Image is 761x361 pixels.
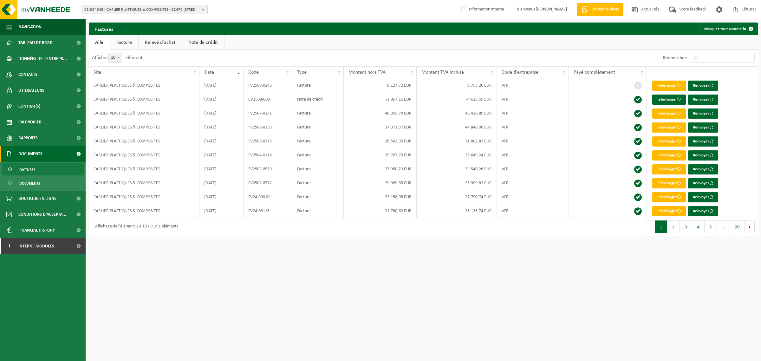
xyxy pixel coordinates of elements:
[89,148,199,162] td: CARLIER PLASTIQUES & COMPOSITES
[652,206,686,216] a: Télécharger
[460,5,504,14] label: Information interne
[688,81,718,91] button: Renvoyer
[139,35,182,50] a: Relevé d'achat
[577,3,623,16] a: Demande devis
[344,92,416,106] td: -3.857,16 EUR
[244,204,292,218] td: FV24-08115
[652,81,686,91] a: Télécharger
[199,190,244,204] td: [DATE]
[248,70,259,75] span: Code
[244,176,292,190] td: FV2502-0572
[497,78,569,92] td: VFR
[297,70,307,75] span: Type
[92,221,178,233] div: Affichage de l'élément 1 à 10 sur 191 éléments
[18,19,42,35] span: Navigation
[89,190,199,204] td: CARLIER PLASTIQUES & COMPOSITES
[89,92,199,106] td: CARLIER PLASTIQUES & COMPOSITES
[81,5,208,14] button: 01-094645 - CARLIER PLASTIQUES & COMPOSITES - 62470 [STREET_ADDRESS]
[108,53,122,62] span: 10
[652,136,686,147] a: Télécharger
[652,95,686,105] a: Télécharger
[652,178,686,188] a: Télécharger
[497,120,569,134] td: VFR
[717,220,730,233] span: …
[199,134,244,148] td: [DATE]
[199,106,244,120] td: [DATE]
[688,122,718,133] button: Renvoyer
[199,120,244,134] td: [DATE]
[19,177,40,189] span: Documents
[344,162,416,176] td: 27.950,23 EUR
[244,120,292,134] td: FV2506-0156
[663,56,688,61] label: Rechercher:
[292,148,344,162] td: Facture
[421,70,464,75] span: Montant TVA incluse
[688,108,718,119] button: Renvoyer
[652,122,686,133] a: Télécharger
[244,134,292,148] td: FV2505-0373
[574,70,615,75] span: Payé complètement
[680,220,692,233] button: 3
[344,106,416,120] td: 40.355,74 EUR
[745,220,755,233] button: Next
[18,114,42,130] span: Calendrier
[89,106,199,120] td: CARLIER PLASTIQUES & COMPOSITES
[417,148,497,162] td: 35.649,24 EUR
[688,164,718,174] button: Renvoyer
[688,95,718,105] button: Renvoyer
[244,148,292,162] td: FV2504-0116
[699,23,757,35] button: Marquer tout comme lu
[497,190,569,204] td: VFR
[417,204,497,218] td: 26.136,74 EUR
[497,148,569,162] td: VFR
[417,162,497,176] td: 33.540,28 EUR
[199,78,244,92] td: [DATE]
[18,130,38,146] span: Rapports
[89,23,120,35] h2: Factures
[204,70,214,75] span: Date
[19,164,36,176] span: Factures
[292,78,344,92] td: Facture
[730,220,745,233] button: 20
[199,162,244,176] td: [DATE]
[89,204,199,218] td: CARLIER PLASTIQUES & COMPOSITES
[348,70,386,75] span: Montant hors TVA
[89,176,199,190] td: CARLIER PLASTIQUES & COMPOSITES
[18,98,40,114] span: Contrat(s)
[344,134,416,148] td: 26.502,35 EUR
[199,204,244,218] td: [DATE]
[344,120,416,134] td: 37.371,67 EUR
[688,178,718,188] button: Renvoyer
[417,78,497,92] td: 9.753,26 EUR
[417,190,497,204] td: 27.790,74 EUR
[344,176,416,190] td: 29.999,85 EUR
[502,70,538,75] span: Code d'entreprise
[497,176,569,190] td: VFR
[536,7,567,12] strong: [PERSON_NAME]
[417,134,497,148] td: 31.802,82 EUR
[18,191,56,207] span: Boutique en ligne
[292,134,344,148] td: Facture
[497,92,569,106] td: VFR
[199,148,244,162] td: [DATE]
[417,92,497,106] td: -4.628,59 EUR
[18,51,67,67] span: Données de l'entrepr...
[244,106,292,120] td: FV2507-0171
[89,78,199,92] td: CARLIER PLASTIQUES & COMPOSITES
[645,220,655,233] button: Previous
[652,192,686,202] a: Télécharger
[292,120,344,134] td: Facture
[652,108,686,119] a: Télécharger
[688,136,718,147] button: Renvoyer
[94,70,101,75] span: Site
[244,190,292,204] td: FV24-09010
[417,176,497,190] td: 35.999,82 EUR
[497,204,569,218] td: VFR
[18,207,66,222] span: Conditions d'accepta...
[417,120,497,134] td: 44.846,00 EUR
[292,162,344,176] td: Facture
[344,78,416,92] td: 8.127,72 EUR
[652,164,686,174] a: Télécharger
[344,148,416,162] td: 29.707,70 EUR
